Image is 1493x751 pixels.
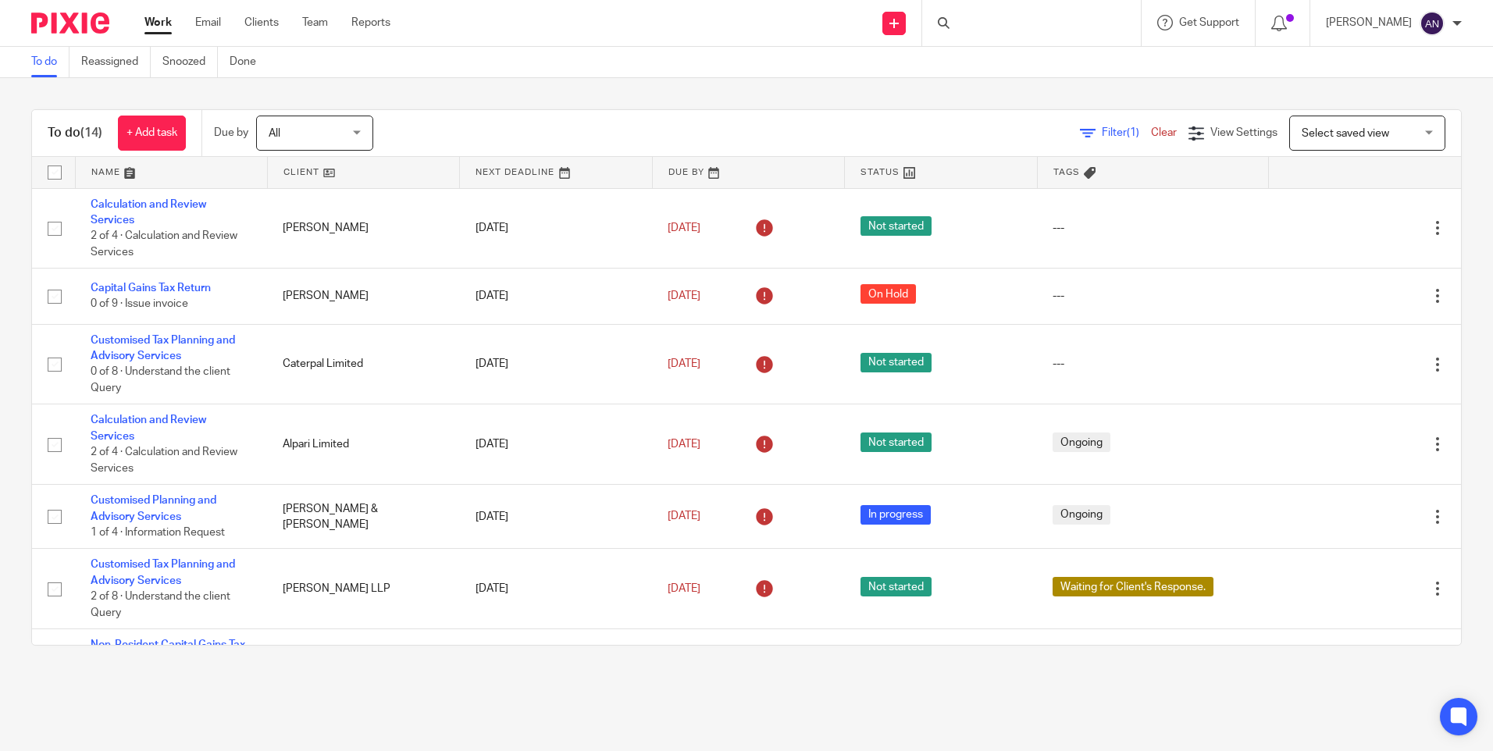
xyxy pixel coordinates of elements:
td: [DATE] [460,188,652,269]
span: [DATE] [668,439,700,450]
a: Team [302,15,328,30]
a: + Add task [118,116,186,151]
div: --- [1053,220,1252,236]
span: [DATE] [668,290,700,301]
div: --- [1053,288,1252,304]
a: Customised Planning and Advisory Services [91,495,216,521]
span: Get Support [1179,17,1239,28]
span: Not started [861,353,932,372]
span: On Hold [861,284,916,304]
span: [DATE] [668,583,700,594]
a: Reassigned [81,47,151,77]
span: In progress [861,505,931,525]
a: Calculation and Review Services [91,415,206,441]
span: Select saved view [1302,128,1389,139]
span: 2 of 8 · Understand the client Query [91,591,230,618]
td: [PERSON_NAME] [267,629,459,693]
span: 1 of 4 · Information Request [91,527,225,538]
span: 0 of 9 · Issue invoice [91,299,188,310]
span: Filter [1102,127,1151,138]
span: (1) [1127,127,1139,138]
h1: To do [48,125,102,141]
a: Non-Resident Capital Gains Tax Return (NRCGT) [91,639,245,666]
span: 0 of 8 · Understand the client Query [91,367,230,394]
a: Capital Gains Tax Return [91,283,211,294]
a: Customised Tax Planning and Advisory Services [91,559,235,585]
span: [DATE] [668,358,700,369]
a: Clear [1151,127,1177,138]
span: 2 of 4 · Calculation and Review Services [91,447,237,474]
span: (14) [80,126,102,139]
td: [DATE] [460,269,652,324]
td: Alpari Limited [267,404,459,485]
a: Reports [351,15,390,30]
td: [DATE] [460,324,652,404]
td: [DATE] [460,629,652,693]
td: [DATE] [460,404,652,485]
a: Clients [244,15,279,30]
a: Done [230,47,268,77]
a: To do [31,47,69,77]
img: svg%3E [1420,11,1445,36]
a: Email [195,15,221,30]
td: [PERSON_NAME] [267,188,459,269]
span: Not started [861,577,932,596]
td: Caterpal Limited [267,324,459,404]
span: [DATE] [668,222,700,233]
span: Tags [1053,168,1080,176]
td: [PERSON_NAME] LLP [267,549,459,629]
a: Customised Tax Planning and Advisory Services [91,335,235,361]
a: Snoozed [162,47,218,77]
td: [DATE] [460,549,652,629]
td: [DATE] [460,485,652,549]
p: [PERSON_NAME] [1326,15,1412,30]
img: Pixie [31,12,109,34]
a: Work [144,15,172,30]
span: Not started [861,432,932,452]
span: 2 of 4 · Calculation and Review Services [91,230,237,258]
span: Ongoing [1053,432,1110,452]
a: Calculation and Review Services [91,199,206,226]
td: [PERSON_NAME] [267,269,459,324]
span: Not started [861,216,932,236]
span: View Settings [1210,127,1277,138]
div: --- [1053,356,1252,372]
p: Due by [214,125,248,141]
span: Ongoing [1053,505,1110,525]
span: [DATE] [668,511,700,522]
span: Waiting for Client's Response. [1053,577,1213,596]
span: All [269,128,280,139]
td: [PERSON_NAME] & [PERSON_NAME] [267,485,459,549]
